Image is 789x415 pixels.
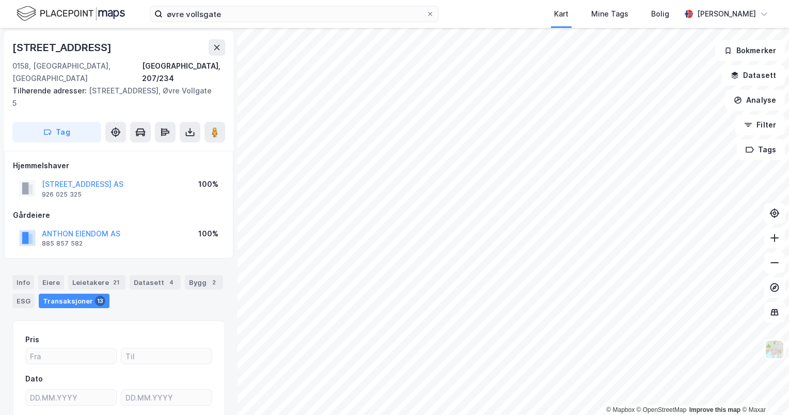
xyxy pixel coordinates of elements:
div: Gårdeiere [13,209,225,221]
input: Til [121,348,212,364]
div: 2 [209,277,219,288]
div: Kart [554,8,569,20]
button: Analyse [725,90,785,110]
div: [STREET_ADDRESS], Øvre Vollgate 5 [12,85,217,109]
div: Bygg [185,275,223,290]
div: Dato [25,373,43,385]
div: [PERSON_NAME] [697,8,756,20]
div: Leietakere [68,275,125,290]
button: Filter [735,115,785,135]
div: Pris [25,333,39,346]
div: Hjemmelshaver [13,159,225,172]
div: Transaksjoner [39,294,109,308]
a: Mapbox [606,406,635,413]
input: Fra [26,348,116,364]
img: logo.f888ab2527a4732fd821a326f86c7f29.svg [17,5,125,23]
iframe: Chat Widget [737,365,789,415]
div: 13 [95,296,105,306]
input: DD.MM.YYYY [26,390,116,405]
input: Søk på adresse, matrikkel, gårdeiere, leietakere eller personer [163,6,426,22]
div: 885 857 582 [42,240,83,248]
div: Mine Tags [591,8,628,20]
div: Eiere [38,275,64,290]
button: Datasett [722,65,785,86]
button: Bokmerker [715,40,785,61]
div: ESG [12,294,35,308]
div: Kontrollprogram for chat [737,365,789,415]
div: 0158, [GEOGRAPHIC_DATA], [GEOGRAPHIC_DATA] [12,60,142,85]
div: 926 025 325 [42,190,82,199]
div: Datasett [130,275,181,290]
a: OpenStreetMap [637,406,687,413]
div: Bolig [651,8,669,20]
button: Tags [737,139,785,160]
a: Improve this map [689,406,740,413]
button: Tag [12,122,101,142]
div: 100% [198,178,218,190]
span: Tilhørende adresser: [12,86,89,95]
div: [STREET_ADDRESS] [12,39,114,56]
img: Z [765,340,784,359]
div: [GEOGRAPHIC_DATA], 207/234 [142,60,225,85]
div: 21 [111,277,121,288]
input: DD.MM.YYYY [121,390,212,405]
div: 4 [166,277,177,288]
div: Info [12,275,34,290]
div: 100% [198,228,218,240]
